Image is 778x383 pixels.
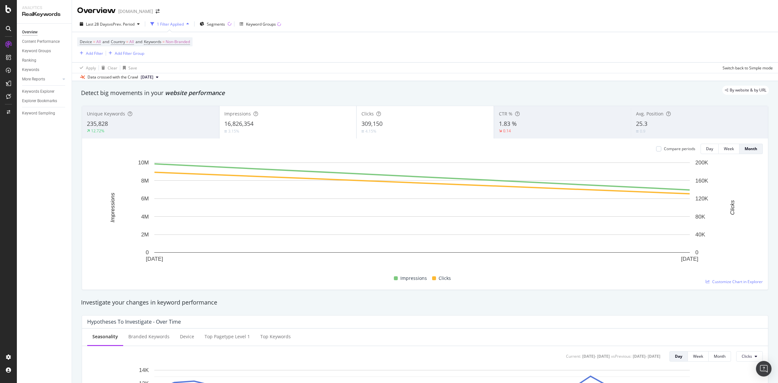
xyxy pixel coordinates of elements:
div: Day [675,353,682,359]
text: 200K [695,160,708,166]
span: and [136,39,142,44]
a: More Reports [22,76,61,83]
span: Customize Chart in Explorer [712,279,763,284]
img: Equal [361,130,364,132]
div: [DATE] - [DATE] [582,353,610,359]
button: Day [669,351,688,362]
span: Clicks [742,353,752,359]
button: Add Filter [77,49,103,57]
a: Explorer Bookmarks [22,98,67,104]
div: Clear [108,65,117,71]
button: [DATE] [138,73,161,81]
span: and [102,39,109,44]
text: 120K [695,196,708,202]
span: Segments [207,21,225,27]
div: Current: [566,353,581,359]
text: 14K [139,367,149,373]
text: Impressions [110,193,116,222]
div: Investigate your changes in keyword performance [81,298,769,307]
div: [DATE] - [DATE] [633,353,660,359]
div: Top Keywords [260,333,291,340]
button: Save [120,63,137,73]
button: Week [688,351,709,362]
span: 309,150 [361,120,383,127]
div: Open Intercom Messenger [756,361,772,377]
div: Month [714,353,725,359]
button: Add Filter Group [106,49,144,57]
a: Ranking [22,57,67,64]
span: Device [80,39,92,44]
div: 3.15% [228,128,239,134]
img: Equal [224,130,227,132]
a: Keywords Explorer [22,88,67,95]
div: 4.15% [365,128,376,134]
text: [DATE] [681,256,699,262]
span: Unique Keywords [87,111,125,117]
span: 235,828 [87,120,108,127]
text: 40K [695,232,705,238]
div: More Reports [22,76,45,83]
div: Branded Keywords [128,333,170,340]
div: Apply [86,65,96,71]
div: Day [706,146,713,151]
span: = [126,39,128,44]
text: 80K [695,214,705,220]
div: Keywords [22,66,39,73]
div: Save [128,65,137,71]
div: Month [745,146,757,151]
text: 0 [146,249,149,256]
div: Explorer Bookmarks [22,98,57,104]
a: Customize Chart in Explorer [706,279,763,284]
button: Apply [77,63,96,73]
button: 1 Filter Applied [148,19,192,29]
div: 1 Filter Applied [157,21,184,27]
span: Clicks [439,274,451,282]
span: All [96,37,101,46]
button: Month [739,144,763,154]
span: Country [111,39,125,44]
span: Impressions [400,274,427,282]
span: Impressions [224,111,251,117]
div: 12.72% [91,128,104,134]
div: Keyword Groups [246,21,276,27]
button: Clicks [736,351,763,362]
button: Last 28 DaysvsPrev. Period [77,19,142,29]
text: 2M [141,232,149,238]
text: 6M [141,196,149,202]
span: vs Prev. Period [109,21,135,27]
div: Overview [22,29,38,36]
button: Switch back to Simple mode [720,63,773,73]
div: Analytics [22,5,66,11]
text: Clicks [729,200,736,215]
div: arrow-right-arrow-left [156,9,159,14]
div: Ranking [22,57,36,64]
span: = [93,39,95,44]
span: 25.3 [636,120,647,127]
span: Last 28 Days [86,21,109,27]
span: All [129,37,134,46]
text: 10M [138,160,149,166]
a: Content Performance [22,38,67,45]
div: Top pagetype Level 1 [205,333,250,340]
div: [DOMAIN_NAME] [118,8,153,15]
span: Keywords [144,39,161,44]
span: CTR % [499,111,513,117]
div: Data crossed with the Crawl [88,74,138,80]
div: vs Previous : [611,353,631,359]
span: By website & by URL [730,88,766,92]
svg: A chart. [87,159,757,272]
span: Non-Branded [166,37,190,46]
span: = [162,39,165,44]
div: Hypotheses to Investigate - Over Time [87,318,181,325]
span: 16,826,354 [224,120,253,127]
span: Clicks [361,111,374,117]
a: Keywords [22,66,67,73]
div: Overview [77,5,116,16]
div: Week [724,146,734,151]
a: Keyword Groups [22,48,67,54]
a: Keyword Sampling [22,110,67,117]
a: Overview [22,29,67,36]
div: Keywords Explorer [22,88,54,95]
button: Day [701,144,719,154]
